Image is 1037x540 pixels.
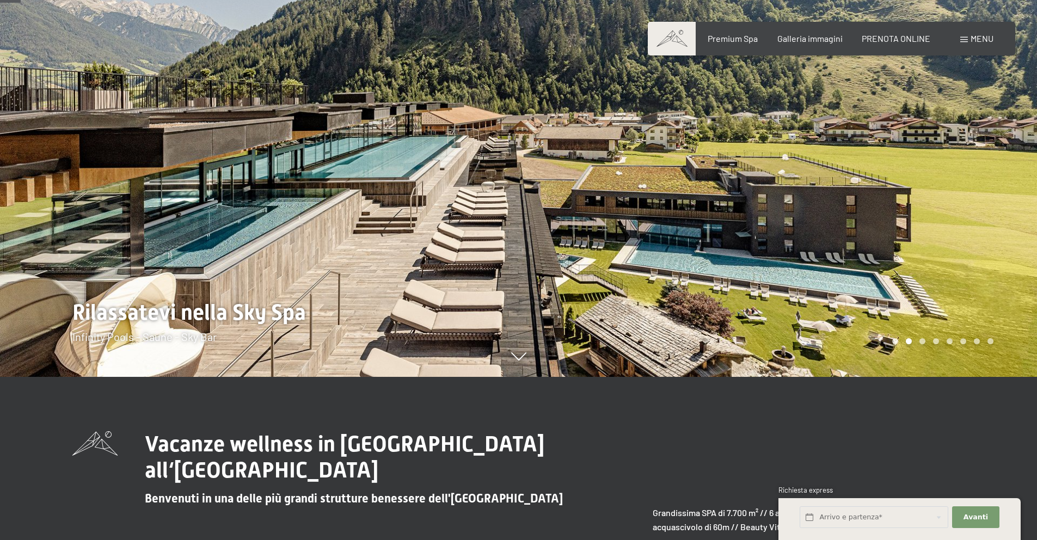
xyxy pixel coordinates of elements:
[987,338,993,344] div: Carousel Page 8
[777,33,843,44] a: Galleria immagini
[947,338,953,344] div: Carousel Page 5
[964,512,988,522] span: Avanti
[971,33,993,44] span: Menu
[892,338,898,344] div: Carousel Page 1
[933,338,939,344] div: Carousel Page 4
[888,338,993,344] div: Carousel Pagination
[862,33,930,44] a: PRENOTA ONLINE
[653,507,931,532] strong: Grandissima SPA di 7.700 m² // 6 ampie piscine // 8 saune // 8 sale relax // acquascivolo di 60m ...
[906,338,912,344] div: Carousel Page 2 (Current Slide)
[952,506,999,529] button: Avanti
[145,431,544,483] span: Vacanze wellness in [GEOGRAPHIC_DATA] all‘[GEOGRAPHIC_DATA]
[778,486,833,494] span: Richiesta express
[777,513,780,523] span: 1
[145,492,563,505] span: Benvenuti in una delle più grandi strutture benessere dell'[GEOGRAPHIC_DATA]
[919,338,925,344] div: Carousel Page 3
[960,338,966,344] div: Carousel Page 6
[708,33,758,44] a: Premium Spa
[974,338,980,344] div: Carousel Page 7
[414,296,496,307] span: Consenso marketing*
